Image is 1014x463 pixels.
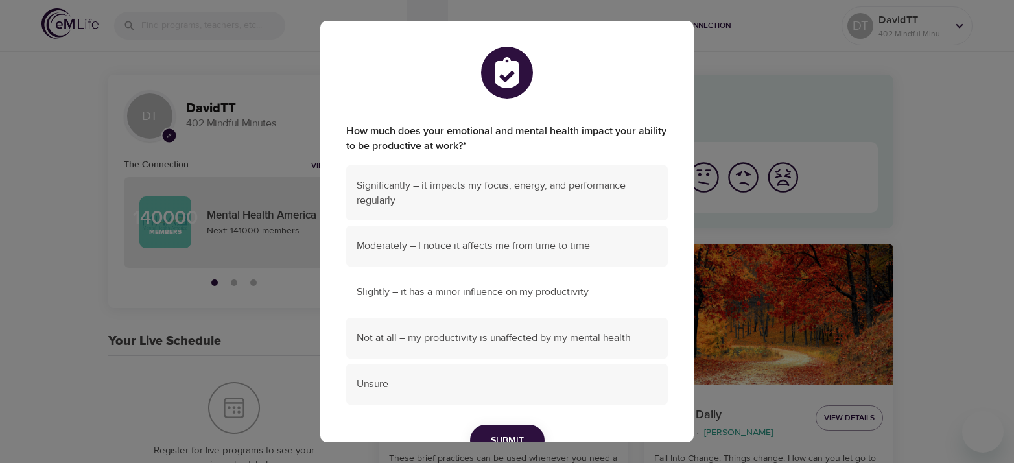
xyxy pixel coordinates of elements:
[357,377,657,392] span: Unsure
[346,124,668,154] label: How much does your emotional and mental health impact your ability to be productive at work?
[357,285,657,300] span: Slightly – it has a minor influence on my productivity
[470,425,545,457] button: Submit
[357,331,657,346] span: Not at all – my productivity is unaffected by my mental health
[357,239,657,254] span: Moderately – I notice it affects me from time to time
[491,433,524,449] span: Submit
[357,178,657,208] span: Significantly – it impacts my focus, energy, and performance regularly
